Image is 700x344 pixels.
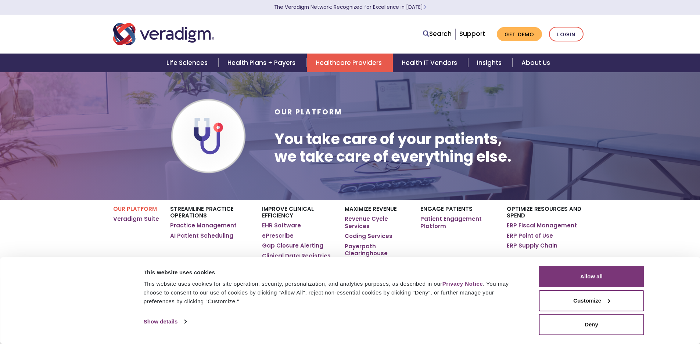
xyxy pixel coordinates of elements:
[274,130,511,165] h1: You take care of your patients, we take care of everything else.
[423,4,426,11] span: Learn More
[345,243,409,257] a: Payerpath Clearinghouse
[345,233,392,240] a: Coding Services
[423,29,452,39] a: Search
[144,316,186,327] a: Show details
[113,215,159,223] a: Veradigm Suite
[420,215,496,230] a: Patient Engagement Platform
[144,268,523,277] div: This website uses cookies
[158,54,219,72] a: Life Sciences
[144,279,523,306] div: This website uses cookies for site operation, security, personalization, and analytics purposes, ...
[507,242,557,249] a: ERP Supply Chain
[307,54,393,72] a: Healthcare Providers
[262,252,331,260] a: Clinical Data Registries
[345,215,409,230] a: Revenue Cycle Services
[468,54,513,72] a: Insights
[539,290,644,311] button: Customize
[442,281,483,287] a: Privacy Notice
[459,29,485,38] a: Support
[262,242,323,249] a: Gap Closure Alerting
[262,222,301,229] a: EHR Software
[497,27,542,41] a: Get Demo
[262,232,294,239] a: ePrescribe
[549,27,584,42] a: Login
[170,222,237,229] a: Practice Management
[219,54,306,72] a: Health Plans + Payers
[507,232,553,239] a: ERP Point of Use
[513,54,559,72] a: About Us
[274,4,426,11] a: The Veradigm Network: Recognized for Excellence in [DATE]Learn More
[539,266,644,287] button: Allow all
[539,314,644,335] button: Deny
[170,232,233,239] a: AI Patient Scheduling
[113,22,214,46] img: Veradigm logo
[507,222,577,229] a: ERP Fiscal Management
[274,107,342,117] span: Our Platform
[393,54,468,72] a: Health IT Vendors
